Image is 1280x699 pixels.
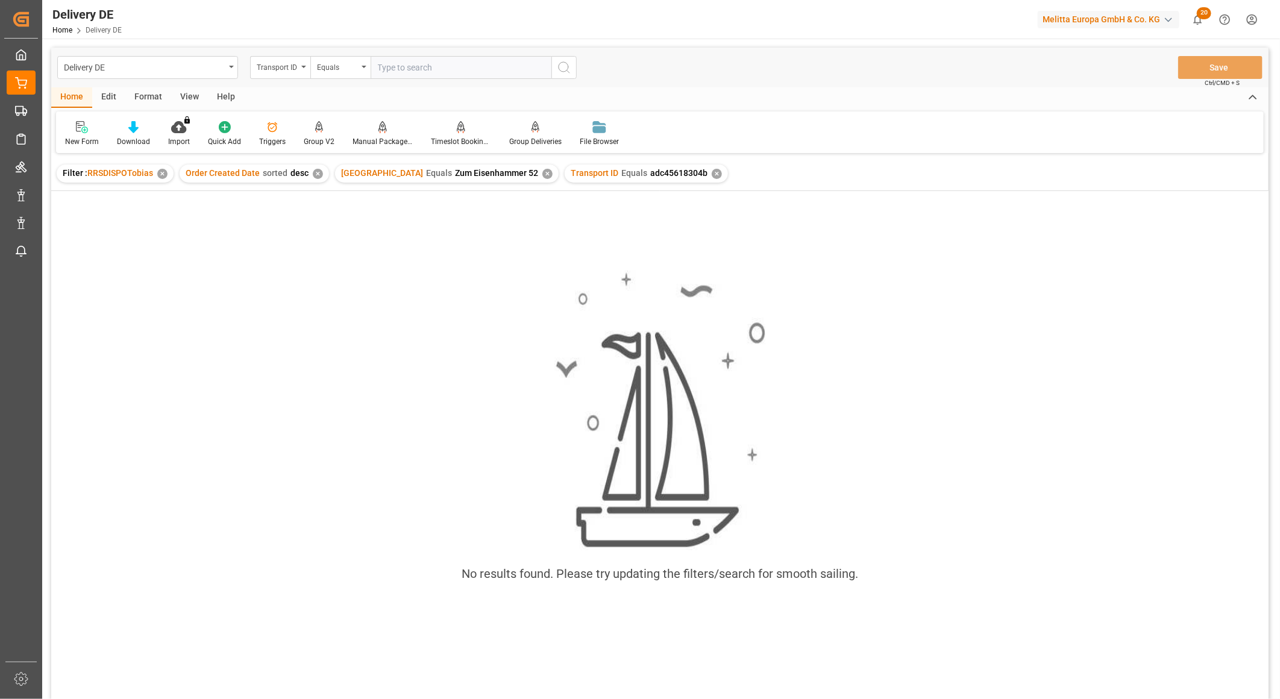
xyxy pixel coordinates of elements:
[341,168,423,178] span: [GEOGRAPHIC_DATA]
[290,168,309,178] span: desc
[51,87,92,108] div: Home
[353,136,413,147] div: Manual Package TypeDetermination
[171,87,208,108] div: View
[92,87,125,108] div: Edit
[186,168,260,178] span: Order Created Date
[250,56,310,79] button: open menu
[580,136,619,147] div: File Browser
[208,87,244,108] div: Help
[57,56,238,79] button: open menu
[304,136,334,147] div: Group V2
[64,59,225,74] div: Delivery DE
[1205,78,1240,87] span: Ctrl/CMD + S
[455,168,538,178] span: Zum Eisenhammer 52
[431,136,491,147] div: Timeslot Booking Report
[313,169,323,179] div: ✕
[712,169,722,179] div: ✕
[554,271,765,550] img: smooth_sailing.jpeg
[1197,7,1211,19] span: 20
[542,169,553,179] div: ✕
[52,26,72,34] a: Home
[1038,11,1179,28] div: Melitta Europa GmbH & Co. KG
[509,136,562,147] div: Group Deliveries
[208,136,241,147] div: Quick Add
[157,169,168,179] div: ✕
[263,168,287,178] span: sorted
[117,136,150,147] div: Download
[621,168,647,178] span: Equals
[65,136,99,147] div: New Form
[52,5,122,24] div: Delivery DE
[426,168,452,178] span: Equals
[317,59,358,73] div: Equals
[1211,6,1238,33] button: Help Center
[1184,6,1211,33] button: show 20 new notifications
[87,168,153,178] span: RRSDISPOTobias
[257,59,298,73] div: Transport ID
[1178,56,1263,79] button: Save
[310,56,371,79] button: open menu
[125,87,171,108] div: Format
[571,168,618,178] span: Transport ID
[259,136,286,147] div: Triggers
[551,56,577,79] button: search button
[371,56,551,79] input: Type to search
[462,565,858,583] div: No results found. Please try updating the filters/search for smooth sailing.
[650,168,707,178] span: adc45618304b
[1038,8,1184,31] button: Melitta Europa GmbH & Co. KG
[63,168,87,178] span: Filter :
